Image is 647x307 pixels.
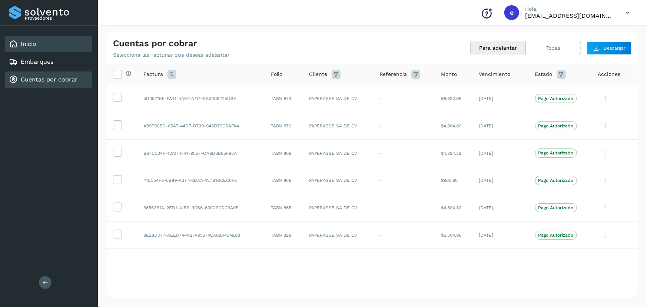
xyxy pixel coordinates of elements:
[21,58,53,65] a: Embarques
[265,221,303,249] td: TABN 828
[303,194,374,221] td: PAPERASSE SA DE CV
[538,178,574,183] p: Pago Autorizado
[538,123,574,129] p: Pago Autorizado
[374,140,435,167] td: -
[265,140,303,167] td: TABN 869
[435,112,473,140] td: $4,804.80
[379,70,407,78] span: Referencia
[525,12,614,19] p: ebenezer5009@gmail.com
[526,41,581,55] button: Todas
[25,16,89,21] p: Proveedores
[435,140,473,167] td: $4,324.32
[303,167,374,194] td: PAPERASSE SA DE CV
[435,194,473,221] td: $4,804.80
[473,167,529,194] td: [DATE]
[374,194,435,221] td: -
[479,70,510,78] span: Vencimiento
[303,221,374,249] td: PAPERASSE SA DE CV
[374,112,435,140] td: -
[525,6,614,12] p: Hola,
[435,85,473,112] td: $8,632.96
[137,112,265,140] td: A8979C5D-05A7-44D7-B730-946D79CBAFA4
[587,41,632,55] button: Descargar
[441,70,457,78] span: Monto
[5,71,92,88] div: Cuentas por cobrar
[309,70,327,78] span: Cliente
[535,70,553,78] span: Estado
[137,140,265,167] td: B67CC34F-12A1-4F41-955F-DA6D6B85F95A
[137,167,265,194] td: 415C54F3-5B89-4277-8DAA-127B1BCEC6F6
[113,52,230,58] p: Selecciona las facturas que deseas adelantar
[21,76,77,83] a: Cuentas por cobrar
[265,112,303,140] td: TABN 870
[143,70,163,78] span: Factura
[303,85,374,112] td: PAPERASSE SA DE CV
[473,85,529,112] td: [DATE]
[5,36,92,52] div: Inicio
[137,221,265,249] td: 8E28D077-AEED-44A2-A953-4CA88A434E88
[538,205,574,210] p: Pago Autorizado
[137,85,265,112] td: 5D0971E5-FA41-4A97-A71F-E820C8425DBE
[435,221,473,249] td: $6,504.96
[538,233,574,238] p: Pago Autorizado
[271,70,283,78] span: Folio
[374,85,435,112] td: -
[137,194,265,221] td: 66563B1A-2ED1-41B9-9CB6-63C29CDC9A0F
[538,150,574,156] p: Pago Autorizado
[471,41,526,55] button: Para adelantar
[473,221,529,249] td: [DATE]
[21,40,36,47] a: Inicio
[303,140,374,167] td: PAPERASSE SA DE CV
[265,194,303,221] td: TABN 865
[598,70,621,78] span: Acciones
[604,45,626,51] span: Descargar
[374,221,435,249] td: -
[374,167,435,194] td: -
[473,140,529,167] td: [DATE]
[538,96,574,101] p: Pago Autorizado
[473,194,529,221] td: [DATE]
[265,85,303,112] td: TABN 873
[265,167,303,194] td: TABN 866
[5,54,92,70] div: Embarques
[473,112,529,140] td: [DATE]
[303,112,374,140] td: PAPERASSE SA DE CV
[435,167,473,194] td: $960.96
[113,38,197,49] h4: Cuentas por cobrar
